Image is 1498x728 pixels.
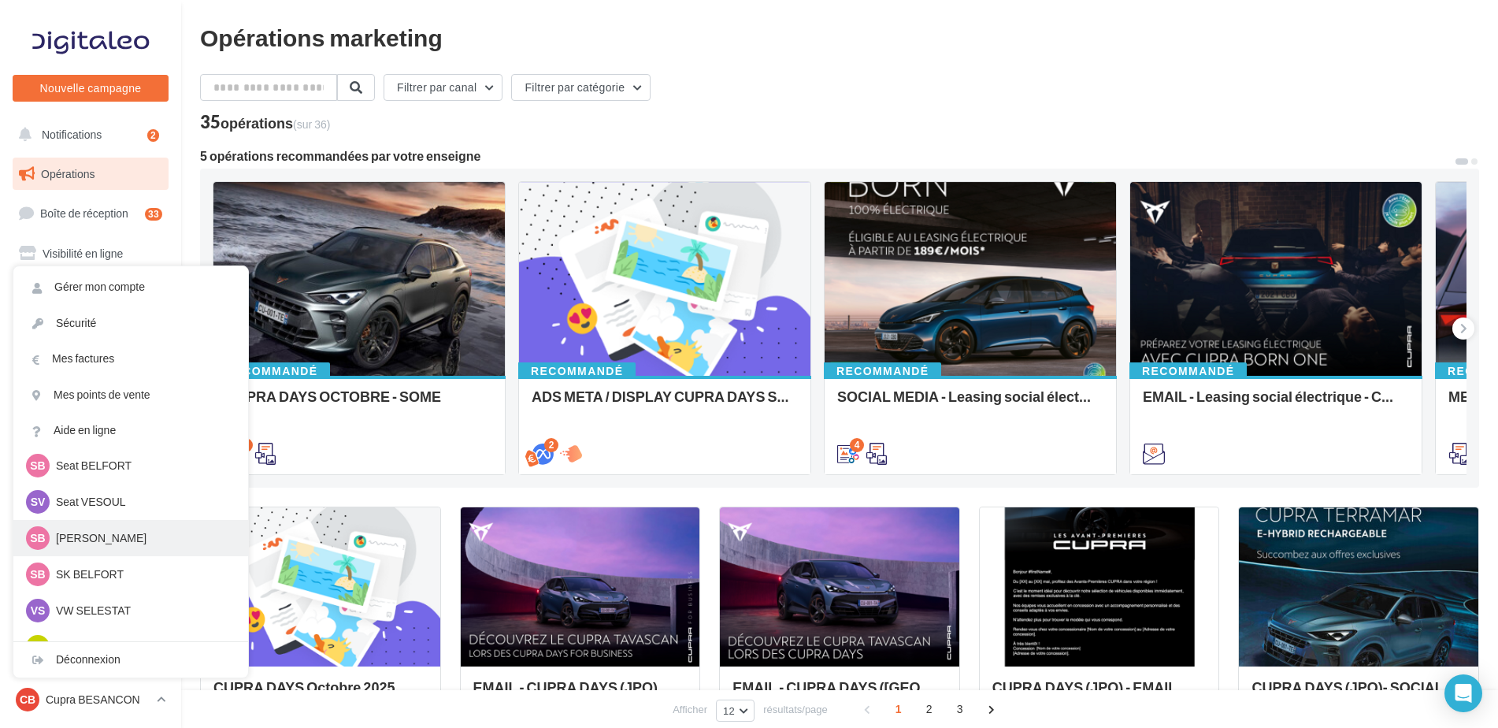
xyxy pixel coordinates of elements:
[13,269,248,305] a: Gérer mon compte
[221,116,330,130] div: opérations
[732,679,947,711] div: EMAIL - CUPRA DAYS ([GEOGRAPHIC_DATA]) Private Générique
[40,206,128,220] span: Boîte de réception
[13,685,169,715] a: CB Cupra BESANCON
[13,75,169,102] button: Nouvelle campagne
[13,642,248,678] div: Déconnexion
[384,74,502,101] button: Filtrer par canal
[200,150,1454,162] div: 5 opérations recommandées par votre enseigne
[200,25,1479,49] div: Opérations marketing
[511,74,651,101] button: Filtrer par catégorie
[46,692,150,708] p: Cupra BESANCON
[518,362,636,380] div: Recommandé
[1251,679,1466,711] div: CUPRA DAYS (JPO)- SOCIAL MEDIA
[30,566,45,582] span: SB
[13,306,248,341] a: Sécurité
[56,458,229,474] p: Seat BELFORT
[31,603,46,618] span: VS
[1143,388,1409,420] div: EMAIL - Leasing social électrique - CUPRA Born One
[56,566,229,582] p: SK BELFORT
[9,433,172,479] a: PLV et print personnalisable
[226,388,492,420] div: CUPRA DAYS OCTOBRE - SOME
[9,485,172,532] a: Campagnes DataOnDemand
[13,341,248,377] a: Mes factures
[837,388,1103,420] div: SOCIAL MEDIA - Leasing social électrique - CUPRA Born
[20,692,35,708] span: CB
[9,118,165,151] button: Notifications 2
[13,377,248,413] a: Mes points de vente
[544,438,558,452] div: 2
[9,355,172,388] a: Médiathèque
[532,388,798,420] div: ADS META / DISPLAY CUPRA DAYS Septembre 2025
[293,117,330,131] span: (sur 36)
[9,277,172,310] a: Campagnes
[473,679,688,711] div: EMAIL - CUPRA DAYS (JPO) Fleet Générique
[42,128,102,141] span: Notifications
[9,158,172,191] a: Opérations
[200,113,330,131] div: 35
[886,696,911,722] span: 1
[723,704,735,717] span: 12
[56,494,229,510] p: Seat VESOUL
[31,494,46,510] span: SV
[9,196,172,230] a: Boîte de réception33
[56,530,229,546] p: [PERSON_NAME]
[947,696,973,722] span: 3
[30,639,45,655] span: VC
[9,315,172,348] a: Contacts
[850,438,864,452] div: 4
[9,394,172,427] a: Calendrier
[56,639,229,655] p: VW COLMAR
[763,702,828,717] span: résultats/page
[992,679,1207,711] div: CUPRA DAYS (JPO) - EMAIL + SMS
[673,702,707,717] span: Afficher
[41,167,95,180] span: Opérations
[13,413,248,448] a: Aide en ligne
[917,696,942,722] span: 2
[30,458,45,474] span: SB
[824,362,941,380] div: Recommandé
[43,247,123,260] span: Visibilité en ligne
[716,700,755,722] button: 12
[213,362,330,380] div: Recommandé
[9,237,172,270] a: Visibilité en ligne
[147,129,159,142] div: 2
[30,530,45,546] span: SB
[1444,674,1482,712] div: Open Intercom Messenger
[145,208,162,221] div: 33
[1129,362,1247,380] div: Recommandé
[213,679,428,711] div: CUPRA DAYS Octobre 2025
[56,603,229,618] p: VW SELESTAT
